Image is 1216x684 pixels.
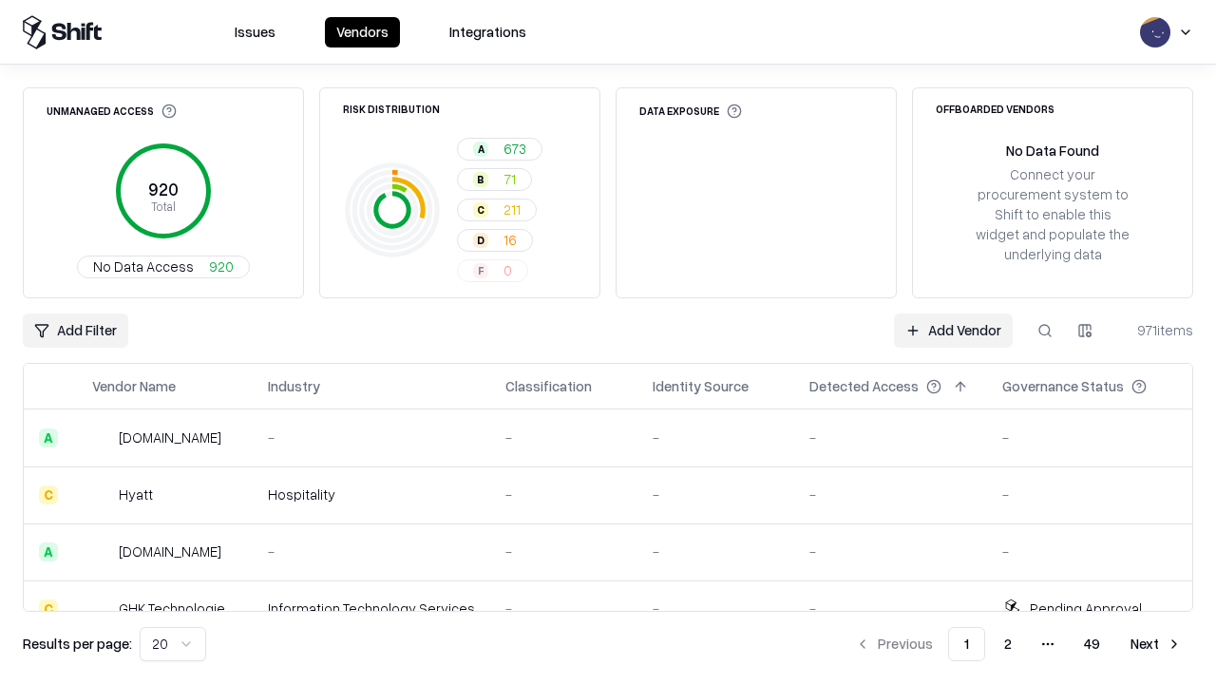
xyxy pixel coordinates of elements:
[268,484,475,504] div: Hospitality
[505,541,622,561] div: -
[653,484,779,504] div: -
[809,427,972,447] div: -
[503,169,516,189] span: 71
[989,627,1027,661] button: 2
[1002,484,1177,504] div: -
[948,627,985,661] button: 1
[223,17,287,47] button: Issues
[503,230,517,250] span: 16
[268,427,475,447] div: -
[639,104,742,119] div: Data Exposure
[1002,541,1177,561] div: -
[77,256,250,278] button: No Data Access920
[844,627,1193,661] nav: pagination
[438,17,538,47] button: Integrations
[1002,427,1177,447] div: -
[1119,627,1193,661] button: Next
[809,484,972,504] div: -
[473,172,488,187] div: B
[23,634,132,654] p: Results per page:
[268,541,475,561] div: -
[457,138,542,161] button: A673
[23,313,128,348] button: Add Filter
[92,542,111,561] img: primesec.co.il
[119,427,221,447] div: [DOMAIN_NAME]
[473,202,488,218] div: C
[809,376,919,396] div: Detected Access
[39,599,58,618] div: C
[653,427,779,447] div: -
[505,484,622,504] div: -
[92,376,176,396] div: Vendor Name
[343,104,440,114] div: Risk Distribution
[505,376,592,396] div: Classification
[119,484,153,504] div: Hyatt
[936,104,1054,114] div: Offboarded Vendors
[457,199,537,221] button: C211
[473,233,488,248] div: D
[505,598,622,618] div: -
[1117,320,1193,340] div: 971 items
[653,376,749,396] div: Identity Source
[457,229,533,252] button: D16
[148,179,179,199] tspan: 920
[457,168,532,191] button: B71
[503,199,521,219] span: 211
[39,542,58,561] div: A
[1030,598,1142,618] div: Pending Approval
[39,428,58,447] div: A
[809,541,972,561] div: -
[151,199,176,214] tspan: Total
[268,376,320,396] div: Industry
[894,313,1013,348] a: Add Vendor
[92,599,111,618] img: GHK Technologies Inc.
[268,598,475,618] div: Information Technology Services
[93,256,194,276] span: No Data Access
[505,427,622,447] div: -
[119,541,221,561] div: [DOMAIN_NAME]
[39,485,58,504] div: C
[653,598,779,618] div: -
[1069,627,1115,661] button: 49
[325,17,400,47] button: Vendors
[209,256,234,276] span: 920
[119,598,237,618] div: GHK Technologies Inc.
[92,485,111,504] img: Hyatt
[473,142,488,157] div: A
[1006,141,1099,161] div: No Data Found
[653,541,779,561] div: -
[1002,376,1124,396] div: Governance Status
[503,139,526,159] span: 673
[47,104,177,119] div: Unmanaged Access
[809,598,972,618] div: -
[974,164,1131,265] div: Connect your procurement system to Shift to enable this widget and populate the underlying data
[92,428,111,447] img: intrado.com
